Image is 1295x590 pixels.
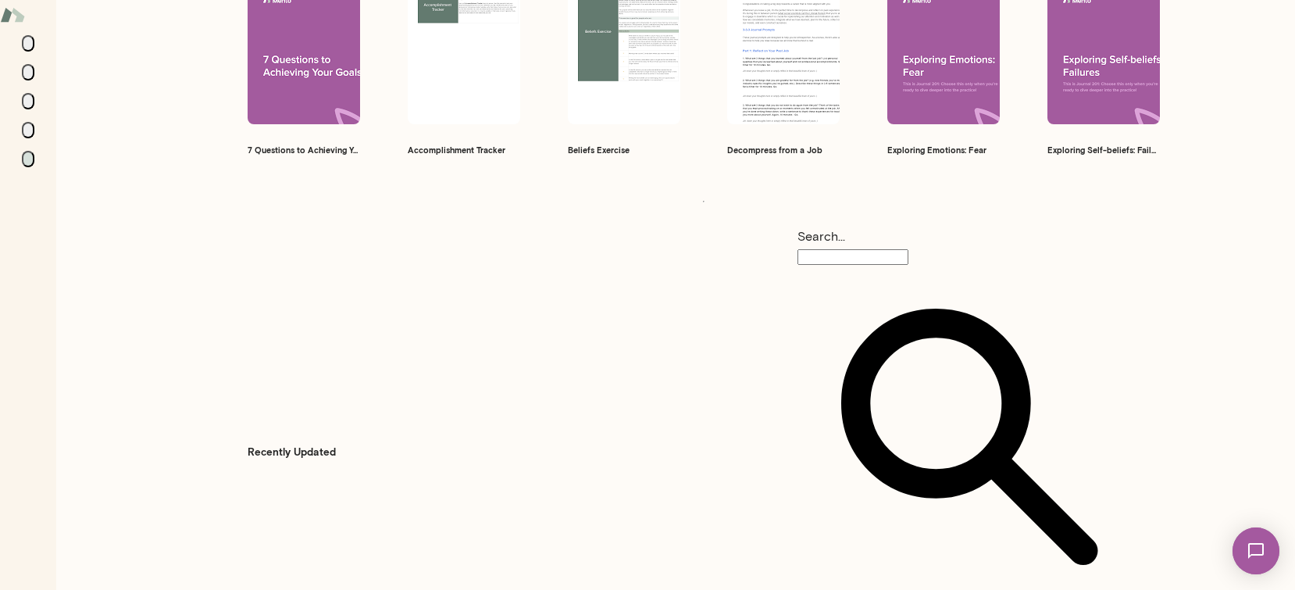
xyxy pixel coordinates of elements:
[22,122,34,138] button: Insights
[22,64,34,80] button: Sessions
[1047,144,1160,156] h6: Exploring Self-beliefs: Failures
[887,144,1000,156] h6: Exploring Emotions: Fear
[727,144,840,156] h6: Decompress from a Job
[248,144,360,156] h6: 7 Questions to Achieving Your Goals
[22,35,34,52] button: Home
[22,151,34,167] button: Documents
[408,144,520,156] h6: Accomplishment Tracker
[248,445,336,460] h5: Recently Updated
[568,144,680,156] h6: Beliefs Exercise
[22,93,34,109] button: Growth Plan
[797,229,845,244] label: Search...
